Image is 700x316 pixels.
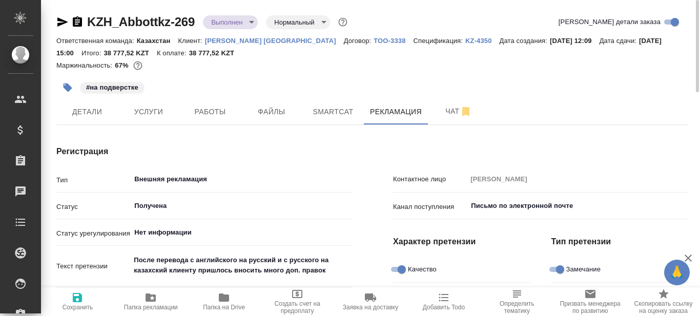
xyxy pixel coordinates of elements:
[627,287,700,316] button: Скопировать ссылку на оценку заказа
[664,260,690,285] button: 🙏
[186,106,235,118] span: Работы
[423,304,465,311] span: Добавить Todo
[81,49,104,57] p: Итого:
[208,18,245,27] button: Выполнен
[393,202,467,212] p: Канал поступления
[633,300,694,314] span: Скопировать ссылку на оценку заказа
[414,37,465,45] p: Спецификация:
[271,18,317,27] button: Нормальный
[137,37,178,45] p: Казахстан
[465,36,500,45] a: KZ-4350
[63,304,93,311] span: Сохранить
[336,15,349,29] button: Доп статусы указывают на важность/срочность заказа
[104,49,157,57] p: 38 777,52 KZT
[56,228,130,239] p: Статус урегулирования
[87,15,195,29] a: KZH_Abbottkz-269
[56,37,137,45] p: Ответственная команда:
[480,287,553,316] button: Определить тематику
[63,106,112,118] span: Детали
[374,36,413,45] a: ТОО-3338
[115,61,131,69] p: 67%
[344,37,374,45] p: Договор:
[346,231,348,234] button: Open
[124,106,173,118] span: Услуги
[346,205,348,207] button: Open
[600,37,639,45] p: Дата сдачи:
[56,76,79,99] button: Добавить тэг
[203,304,245,311] span: Папка на Drive
[434,105,483,118] span: Чат
[56,261,130,271] p: Текст претензии
[467,172,689,186] input: Пустое поле
[668,262,686,283] span: 🙏
[393,174,467,184] p: Контактное лицо
[334,287,407,316] button: Заявка на доставку
[408,264,437,275] span: Качество
[41,287,114,316] button: Сохранить
[56,145,352,158] h4: Регистрация
[131,59,145,72] button: 1724.96 RUB;
[56,16,69,28] button: Скопировать ссылку для ЯМессенджера
[465,37,500,45] p: KZ-4350
[343,304,398,311] span: Заявка на доставку
[79,82,146,91] span: на подверстке
[407,287,480,316] button: Добавить Todo
[71,16,84,28] button: Скопировать ссылку
[247,106,296,118] span: Файлы
[189,49,242,57] p: 38 777,52 KZT
[205,37,344,45] p: [PERSON_NAME] [GEOGRAPHIC_DATA]
[550,37,600,45] p: [DATE] 12:09
[205,36,344,45] a: [PERSON_NAME] [GEOGRAPHIC_DATA]
[683,205,685,207] button: Open
[559,17,661,27] span: [PERSON_NAME] детали заказа
[56,61,115,69] p: Маржинальность:
[261,287,334,316] button: Создать счет на предоплату
[114,287,188,316] button: Папка рекламации
[374,37,413,45] p: ТОО-3338
[486,300,547,314] span: Определить тематику
[551,236,689,248] h4: Тип претензии
[178,37,204,45] p: Клиент:
[500,37,550,45] p: Дата создания:
[203,15,258,29] div: Выполнен
[553,287,627,316] button: Призвать менеджера по развитию
[370,106,422,118] span: Рекламация
[460,106,472,118] svg: Отписаться
[566,264,601,275] span: Замечание
[56,202,130,212] p: Статус
[157,49,189,57] p: К оплате:
[86,82,138,93] p: #на подверстке
[124,304,178,311] span: Папка рекламации
[393,236,531,248] h4: Характер претензии
[308,106,358,118] span: Smartcat
[266,15,330,29] div: Выполнен
[188,287,261,316] button: Папка на Drive
[130,251,352,279] textarea: После перевода с английского на русский и с русского на казахский клиенту пришлось вносить много ...
[560,300,621,314] span: Призвать менеджера по развитию
[56,175,130,185] p: Тип
[346,178,348,180] button: Open
[267,300,328,314] span: Создать счет на предоплату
